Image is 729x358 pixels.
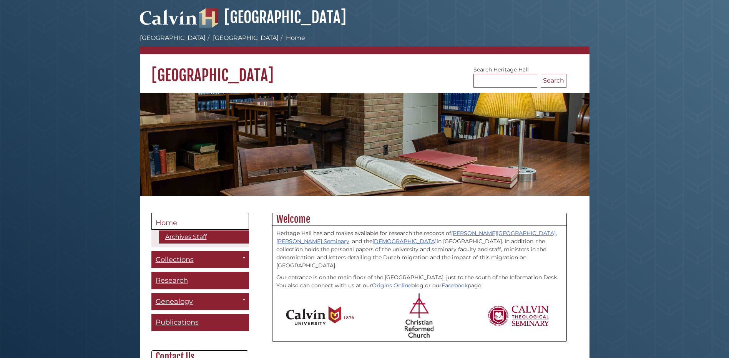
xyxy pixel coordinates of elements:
[140,33,590,54] nav: breadcrumb
[199,8,346,27] a: [GEOGRAPHIC_DATA]
[156,219,177,227] span: Home
[140,6,198,28] img: Calvin
[442,282,468,289] a: Facebook
[140,54,590,85] h1: [GEOGRAPHIC_DATA]
[405,293,433,338] img: Christian Reformed Church
[151,213,249,230] a: Home
[213,34,279,41] a: [GEOGRAPHIC_DATA]
[279,33,305,43] li: Home
[276,238,349,245] a: [PERSON_NAME] Seminary
[372,282,411,289] a: Origins Online
[156,276,188,285] span: Research
[140,18,198,25] a: Calvin University
[151,251,249,268] a: Collections
[140,34,206,41] a: [GEOGRAPHIC_DATA]
[276,273,563,290] p: Our entrance is on the main floor of the [GEOGRAPHIC_DATA], just to the south of the Information ...
[156,318,199,327] span: Publications
[151,314,249,331] a: Publications
[199,8,218,28] img: Hekman Library Logo
[156,255,194,264] span: Collections
[451,230,556,237] a: [PERSON_NAME][GEOGRAPHIC_DATA]
[276,229,563,270] p: Heritage Hall has and makes available for research the records of , , and the in [GEOGRAPHIC_DATA...
[286,306,354,325] img: Calvin University
[372,238,437,245] a: [DEMOGRAPHIC_DATA]
[272,213,566,225] h2: Welcome
[151,293,249,310] a: Genealogy
[156,297,193,306] span: Genealogy
[151,272,249,289] a: Research
[159,230,249,244] a: Archives Staff
[487,305,550,326] img: Calvin Theological Seminary
[541,74,566,88] button: Search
